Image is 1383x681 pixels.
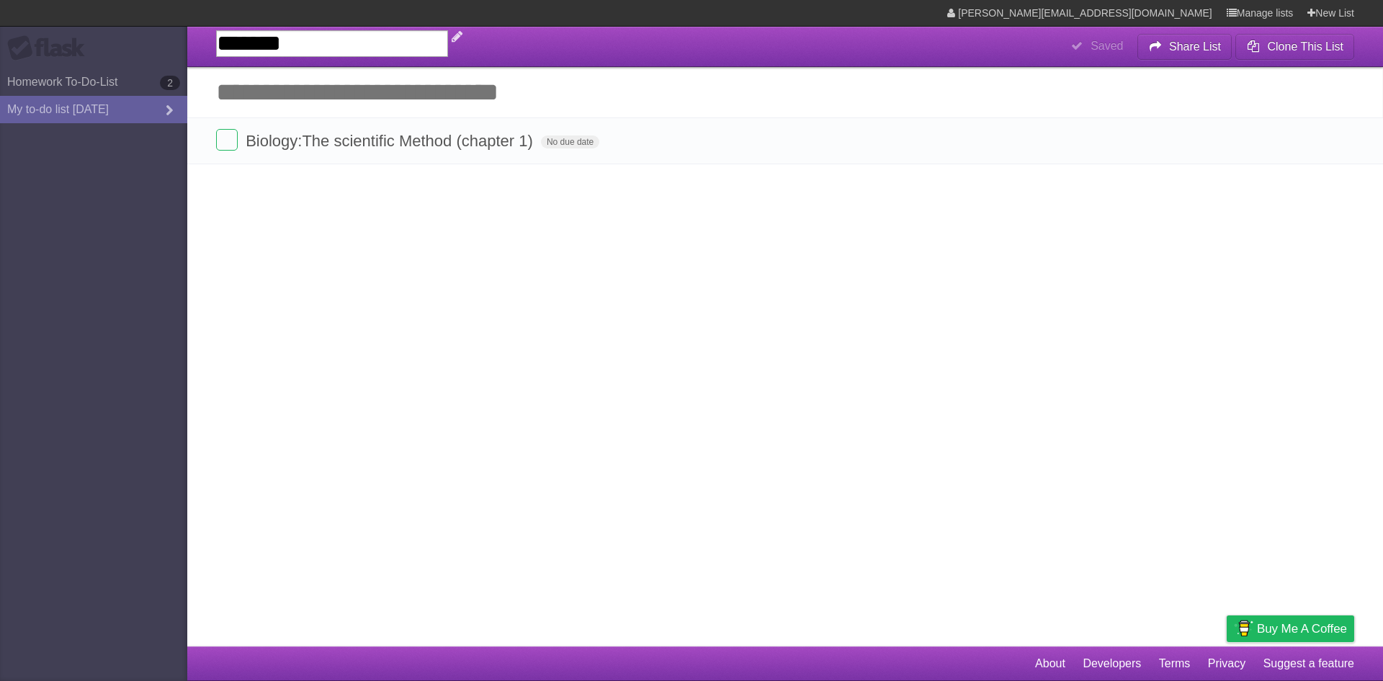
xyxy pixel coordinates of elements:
div: Flask [7,35,94,61]
a: Privacy [1208,650,1245,677]
b: Clone This List [1267,40,1343,53]
span: Buy me a coffee [1257,616,1347,641]
span: Biology:The scientific Method (chapter 1) [246,132,537,150]
img: Buy me a coffee [1234,616,1253,641]
b: Share List [1169,40,1221,53]
b: 2 [160,76,180,90]
a: Developers [1083,650,1141,677]
span: No due date [541,135,599,148]
a: Suggest a feature [1263,650,1354,677]
button: Share List [1137,34,1232,60]
label: Done [216,129,238,151]
a: About [1035,650,1065,677]
a: Buy me a coffee [1227,615,1354,642]
b: Saved [1091,40,1123,52]
a: Terms [1159,650,1191,677]
button: Clone This List [1235,34,1354,60]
